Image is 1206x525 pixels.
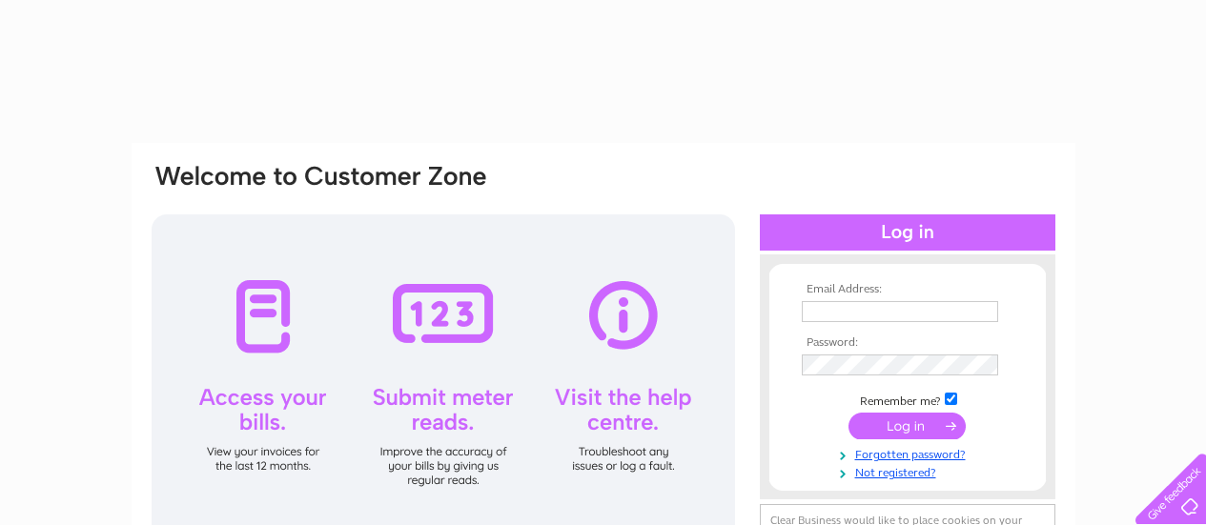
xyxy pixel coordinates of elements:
th: Email Address: [797,283,1018,296]
td: Remember me? [797,390,1018,409]
input: Submit [848,413,966,439]
th: Password: [797,336,1018,350]
a: Not registered? [802,462,1018,480]
a: Forgotten password? [802,444,1018,462]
